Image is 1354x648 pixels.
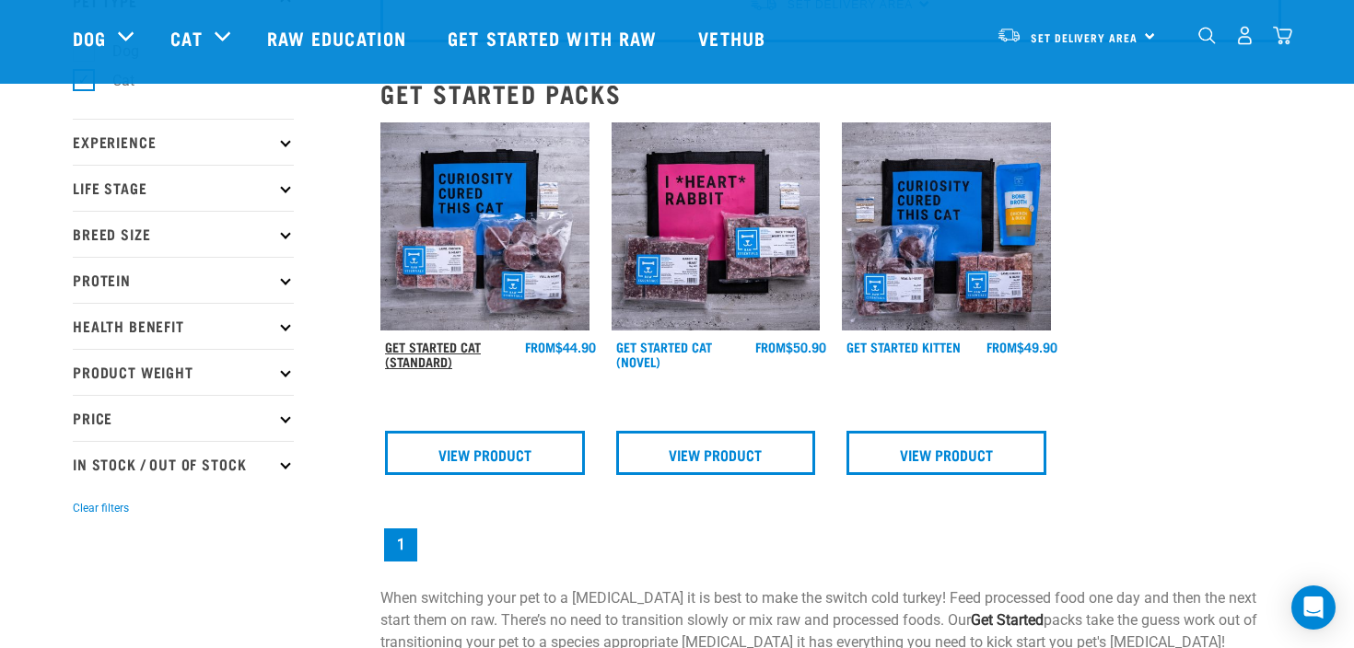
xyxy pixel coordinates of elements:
[380,122,589,331] img: Assortment Of Raw Essential Products For Cats Including, Blue And Black Tote Bag With "Curiosity ...
[1198,27,1216,44] img: home-icon-1@2x.png
[1235,26,1255,45] img: user.png
[1031,34,1138,40] span: Set Delivery Area
[525,340,596,354] div: $44.90
[846,431,1046,475] a: View Product
[73,257,294,303] p: Protein
[73,395,294,441] p: Price
[1291,585,1336,630] div: Open Intercom Messenger
[616,343,712,364] a: Get Started Cat (Novel)
[385,343,481,364] a: Get Started Cat (Standard)
[380,79,1281,108] h2: Get Started Packs
[755,340,826,354] div: $50.90
[846,343,961,350] a: Get Started Kitten
[680,1,788,75] a: Vethub
[997,27,1021,43] img: van-moving.png
[73,441,294,487] p: In Stock / Out Of Stock
[429,1,680,75] a: Get started with Raw
[616,431,816,475] a: View Product
[525,343,555,350] span: FROM
[385,431,585,475] a: View Product
[73,349,294,395] p: Product Weight
[73,500,129,516] button: Clear filters
[971,611,1044,629] strong: Get Started
[73,165,294,211] p: Life Stage
[73,119,294,165] p: Experience
[842,122,1051,331] img: NSP Kitten Update
[986,343,1017,350] span: FROM
[986,340,1057,354] div: $49.90
[249,1,429,75] a: Raw Education
[73,303,294,349] p: Health Benefit
[170,24,202,52] a: Cat
[380,525,1281,565] nav: pagination
[73,211,294,257] p: Breed Size
[384,528,417,561] a: Page 1
[1273,26,1292,45] img: home-icon@2x.png
[755,343,786,350] span: FROM
[612,122,821,331] img: Assortment Of Raw Essential Products For Cats Including, Pink And Black Tote Bag With "I *Heart* ...
[73,24,106,52] a: Dog
[83,69,142,92] label: Cat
